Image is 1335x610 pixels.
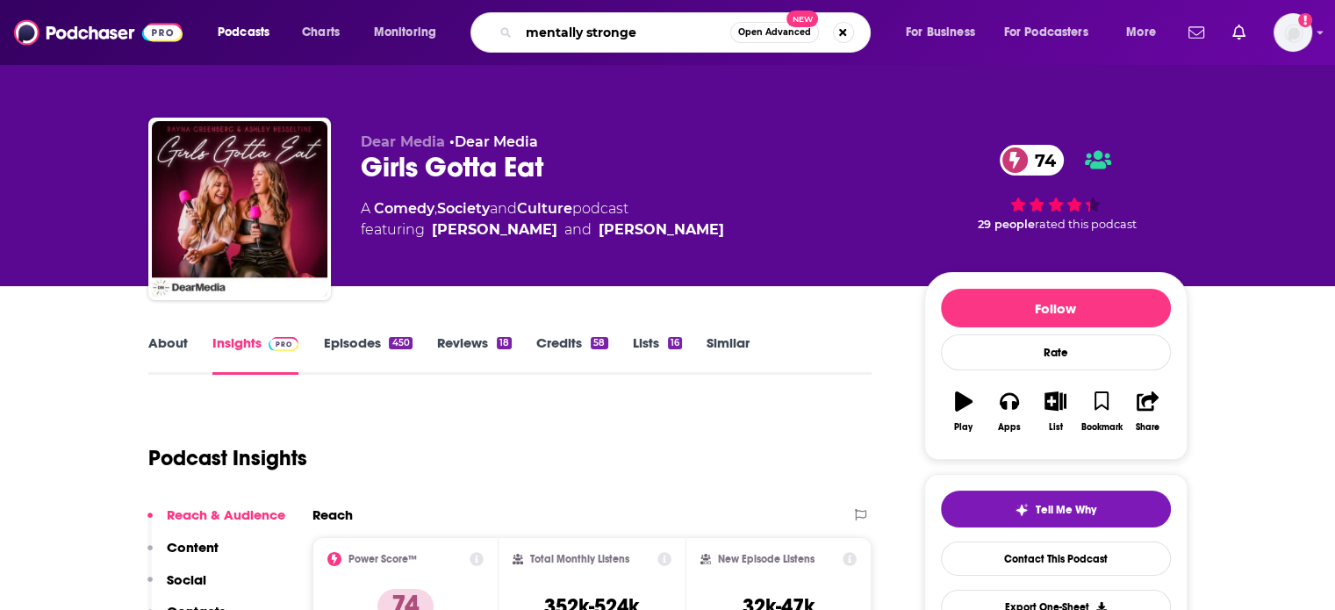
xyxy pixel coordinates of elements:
span: , [434,200,437,217]
p: Social [167,571,206,588]
div: 450 [389,337,412,349]
button: open menu [362,18,459,47]
button: open menu [1114,18,1178,47]
a: Lists16 [633,334,682,375]
span: For Podcasters [1004,20,1088,45]
h2: Reach [312,506,353,523]
input: Search podcasts, credits, & more... [519,18,730,47]
a: InsightsPodchaser Pro [212,334,299,375]
a: [PERSON_NAME] [432,219,557,240]
img: Podchaser - Follow, Share and Rate Podcasts [14,16,183,49]
span: 29 people [978,218,1035,231]
button: tell me why sparkleTell Me Why [941,491,1171,527]
button: Play [941,380,987,443]
span: Logged in as SimonElement [1274,13,1312,52]
span: and [564,219,592,240]
button: List [1032,380,1078,443]
button: Reach & Audience [147,506,285,539]
a: Show notifications dropdown [1225,18,1252,47]
button: Content [147,539,219,571]
button: Share [1124,380,1170,443]
h2: Power Score™ [348,553,417,565]
div: Rate [941,334,1171,370]
a: Culture [517,200,572,217]
div: 74 29 peoplerated this podcast [924,133,1188,242]
span: More [1126,20,1156,45]
span: For Business [906,20,975,45]
div: 18 [497,337,512,349]
div: Apps [998,422,1021,433]
div: Play [954,422,973,433]
a: Credits58 [536,334,607,375]
a: 74 [1000,145,1065,176]
div: Share [1136,422,1159,433]
span: Podcasts [218,20,269,45]
button: Bookmark [1079,380,1124,443]
div: 16 [668,337,682,349]
span: 74 [1017,145,1065,176]
p: Reach & Audience [167,506,285,523]
div: Bookmark [1080,422,1122,433]
h2: Total Monthly Listens [530,553,629,565]
a: Episodes450 [323,334,412,375]
button: Apps [987,380,1032,443]
span: • [449,133,538,150]
span: Open Advanced [738,28,811,37]
span: Monitoring [374,20,436,45]
span: Dear Media [361,133,445,150]
a: Charts [291,18,350,47]
h1: Podcast Insights [148,445,307,471]
span: Charts [302,20,340,45]
button: Show profile menu [1274,13,1312,52]
button: Social [147,571,206,604]
button: open menu [894,18,997,47]
span: and [490,200,517,217]
div: 58 [591,337,607,349]
img: User Profile [1274,13,1312,52]
div: List [1049,422,1063,433]
button: Follow [941,289,1171,327]
a: Contact This Podcast [941,542,1171,576]
span: rated this podcast [1035,218,1137,231]
a: Similar [707,334,750,375]
img: Girls Gotta Eat [152,121,327,297]
div: A podcast [361,198,724,240]
span: Tell Me Why [1036,503,1096,517]
svg: Add a profile image [1298,13,1312,27]
p: Content [167,539,219,556]
a: Comedy [374,200,434,217]
a: Reviews18 [437,334,512,375]
span: New [786,11,818,27]
div: Search podcasts, credits, & more... [487,12,887,53]
button: Open AdvancedNew [730,22,819,43]
a: About [148,334,188,375]
img: Podchaser Pro [269,337,299,351]
a: Ashley Hesseltine [599,219,724,240]
a: Show notifications dropdown [1181,18,1211,47]
h2: New Episode Listens [718,553,815,565]
button: open menu [205,18,292,47]
img: tell me why sparkle [1015,503,1029,517]
span: featuring [361,219,724,240]
a: Society [437,200,490,217]
button: open menu [993,18,1114,47]
a: Dear Media [455,133,538,150]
